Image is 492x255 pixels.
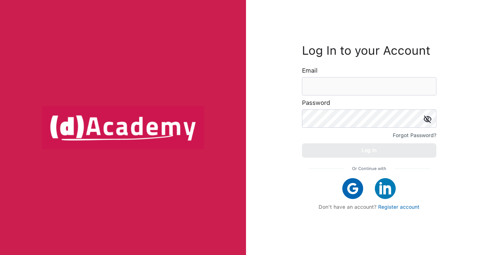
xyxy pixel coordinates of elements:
img: google icon [342,178,363,199]
img: line [395,168,430,169]
img: icon [424,115,431,123]
img: logo [42,106,204,149]
a: Register account [378,204,419,210]
img: line [308,168,344,169]
span: Or Continue with [352,164,386,173]
div: Forgot Password? [393,131,436,140]
div: Log In [362,146,376,155]
button: Log In [302,143,436,158]
div: Don't have an account? [308,204,430,210]
img: linkedIn icon [375,178,396,199]
h3: Log In to your Account [302,45,436,56]
label: Email [302,67,318,74]
label: Password [302,100,330,106]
